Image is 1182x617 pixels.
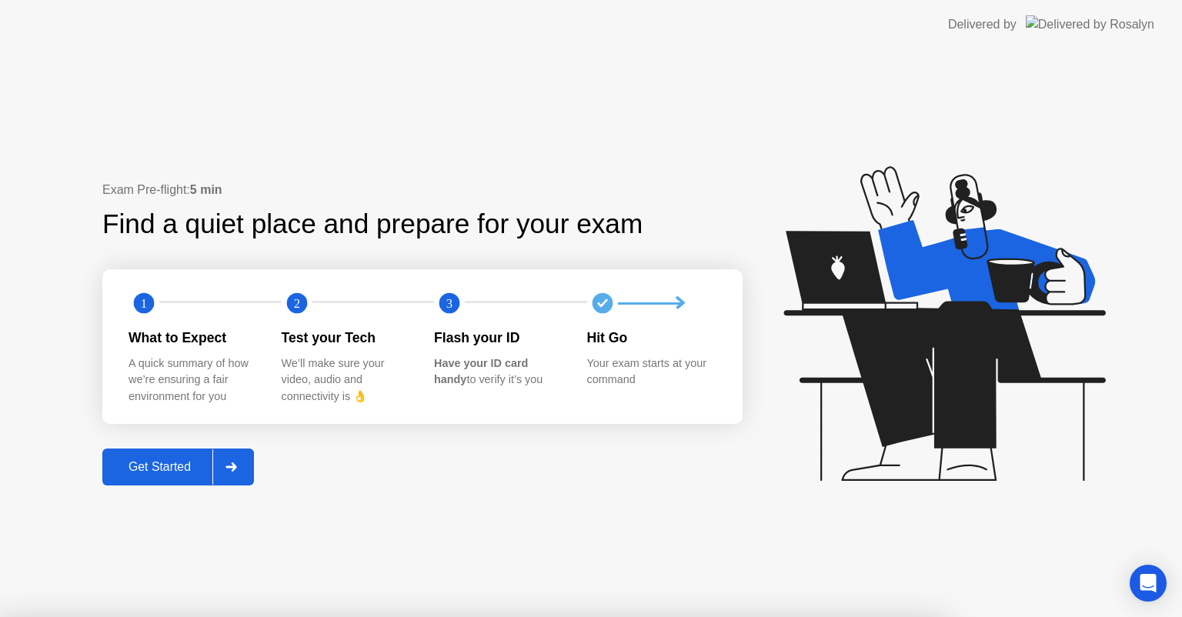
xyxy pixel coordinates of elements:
div: Find a quiet place and prepare for your exam [102,204,645,245]
b: 5 min [190,183,222,196]
div: Exam Pre-flight: [102,181,743,199]
text: 3 [446,296,452,311]
b: Have your ID card handy [434,357,528,386]
div: A quick summary of how we’re ensuring a fair environment for you [129,355,257,405]
div: Delivered by [948,15,1017,34]
div: Test your Tech [282,328,410,348]
div: to verify it’s you [434,355,563,389]
div: We’ll make sure your video, audio and connectivity is 👌 [282,355,410,405]
div: Flash your ID [434,328,563,348]
text: 2 [293,296,299,311]
div: Hit Go [587,328,716,348]
div: What to Expect [129,328,257,348]
text: 1 [141,296,147,311]
div: Your exam starts at your command [587,355,716,389]
div: Get Started [107,460,212,474]
img: Delivered by Rosalyn [1026,15,1154,33]
div: Open Intercom Messenger [1130,565,1167,602]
